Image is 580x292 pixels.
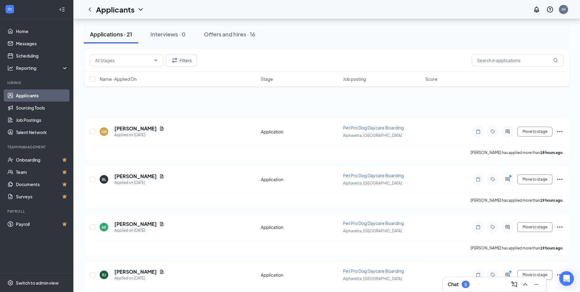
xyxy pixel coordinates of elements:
[16,102,68,114] a: Sourcing Tools
[90,30,132,38] div: Applications · 21
[95,57,151,64] input: All Stages
[504,129,511,134] svg: ActiveChat
[114,180,164,186] div: Applied on [DATE]
[475,129,482,134] svg: Note
[540,150,563,155] b: 18 hours ago
[16,50,68,62] a: Scheduling
[489,225,497,230] svg: Tag
[150,30,186,38] div: Interviews · 0
[16,37,68,50] a: Messages
[556,223,563,231] svg: Ellipses
[343,76,366,82] span: Job posting
[517,127,552,137] button: Move to stage
[471,198,563,203] p: [PERSON_NAME] has applied more than .
[16,218,68,230] a: PayrollCrown
[16,280,59,286] div: Switch to admin view
[96,4,135,15] h1: Applicants
[114,173,157,180] h5: [PERSON_NAME]
[533,281,540,288] svg: Minimize
[343,276,402,281] span: Alpharetta, [GEOGRAPHIC_DATA]
[517,222,552,232] button: Move to stage
[159,174,164,179] svg: Document
[475,225,482,230] svg: Note
[59,6,65,13] svg: Collapse
[504,272,511,277] svg: ActiveChat
[556,176,563,183] svg: Ellipses
[86,6,94,13] svg: ChevronLeft
[166,54,197,66] button: Filter Filters
[489,129,497,134] svg: Tag
[504,177,511,182] svg: ActiveChat
[517,270,552,280] button: Move to stage
[114,221,157,227] h5: [PERSON_NAME]
[102,225,106,230] div: AR
[137,6,144,13] svg: ChevronDown
[472,54,563,66] input: Search in applications
[343,229,402,233] span: Alpharetta, [GEOGRAPHIC_DATA]
[261,224,339,230] div: Application
[508,270,515,275] svg: PrimaryDot
[101,129,107,134] div: GB
[471,245,563,251] p: [PERSON_NAME] has applied more than .
[522,281,529,288] svg: ChevronUp
[517,174,552,184] button: Move to stage
[425,76,438,82] span: Score
[343,268,404,274] span: Pet Pro Dog Daycare Boarding
[102,177,106,182] div: BL
[204,30,255,38] div: Offers and hires · 16
[114,227,164,234] div: Applied on [DATE]
[343,173,404,178] span: Pet Pro Dog Daycare Boarding
[7,209,67,214] div: Payroll
[7,80,67,85] div: Hiring
[261,129,339,135] div: Application
[559,271,574,286] div: Open Intercom Messenger
[102,272,106,278] div: RJ
[343,220,404,226] span: Pet Pro Dog Daycare Boarding
[509,279,519,289] button: ComposeMessage
[561,7,566,12] div: JH
[520,279,530,289] button: ChevronUp
[114,275,164,281] div: Applied on [DATE]
[153,58,158,63] svg: ChevronDown
[261,176,339,182] div: Application
[7,280,13,286] svg: Settings
[16,25,68,37] a: Home
[546,6,554,13] svg: QuestionInfo
[471,150,563,155] p: [PERSON_NAME] has applied more than .
[475,177,482,182] svg: Note
[16,126,68,138] a: Talent Network
[16,65,68,71] div: Reporting
[16,190,68,203] a: SurveysCrown
[16,166,68,178] a: TeamCrown
[511,281,518,288] svg: ComposeMessage
[16,178,68,190] a: DocumentsCrown
[171,57,178,64] svg: Filter
[7,6,13,12] svg: WorkstreamLogo
[261,272,339,278] div: Application
[508,174,515,179] svg: PrimaryDot
[114,132,164,138] div: Applied on [DATE]
[475,272,482,277] svg: Note
[533,6,540,13] svg: Notifications
[343,125,404,130] span: Pet Pro Dog Daycare Boarding
[448,281,459,288] h3: Chat
[531,279,541,289] button: Minimize
[16,114,68,126] a: Job Postings
[540,198,563,203] b: 19 hours ago
[343,133,402,138] span: Alpharetta, [GEOGRAPHIC_DATA]
[16,89,68,102] a: Applicants
[114,268,157,275] h5: [PERSON_NAME]
[114,125,157,132] h5: [PERSON_NAME]
[7,144,67,150] div: Team Management
[553,58,558,63] svg: MagnifyingGlass
[556,271,563,279] svg: Ellipses
[100,76,137,82] span: Name · Applied On
[556,128,563,135] svg: Ellipses
[159,126,164,131] svg: Document
[464,282,467,287] div: 5
[540,246,563,250] b: 19 hours ago
[16,154,68,166] a: OnboardingCrown
[159,222,164,226] svg: Document
[489,177,497,182] svg: Tag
